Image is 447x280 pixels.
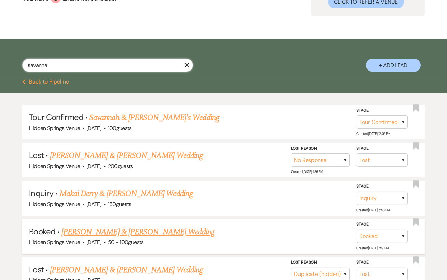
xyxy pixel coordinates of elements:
span: 50 - 100 guests [108,239,144,246]
button: + Add Lead [366,59,421,72]
label: Stage: [357,259,408,266]
span: Lost [29,264,43,275]
span: Inquiry [29,188,53,199]
span: [DATE] [86,125,101,132]
a: [PERSON_NAME] & [PERSON_NAME] Wedding [61,226,214,238]
input: Search by name, event date, email address or phone number [22,59,193,72]
span: 100 guests [108,125,132,132]
label: Lost Reason [291,145,350,152]
span: Booked [29,226,55,237]
span: Hidden Springs Venue [29,163,80,170]
span: 150 guests [108,201,131,208]
span: Created: [DATE] 1:36 PM [291,169,323,174]
label: Stage: [357,221,408,228]
span: Created: [DATE] 5:48 PM [357,207,390,212]
span: Created: [DATE] 1:49 PM [357,246,389,250]
span: 200 guests [108,163,133,170]
span: Lost [29,150,43,161]
span: Created: [DATE] 12:46 PM [357,131,390,136]
a: Makai Derry & [PERSON_NAME] Wedding [59,188,193,200]
label: Lost Reason [291,259,350,266]
span: [DATE] [86,201,101,208]
span: [DATE] [86,239,101,246]
span: Hidden Springs Venue [29,125,80,132]
a: [PERSON_NAME] & [PERSON_NAME] Wedding [50,150,203,162]
a: Savannah & [PERSON_NAME]'s Wedding [89,112,219,124]
label: Stage: [357,107,408,114]
span: [DATE] [86,163,101,170]
a: [PERSON_NAME] & [PERSON_NAME] Wedding [50,264,203,276]
span: Tour Confirmed [29,112,83,123]
label: Stage: [357,183,408,190]
span: Hidden Springs Venue [29,201,80,208]
span: Hidden Springs Venue [29,239,80,246]
button: Back to Pipeline [22,79,69,85]
label: Stage: [357,145,408,152]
